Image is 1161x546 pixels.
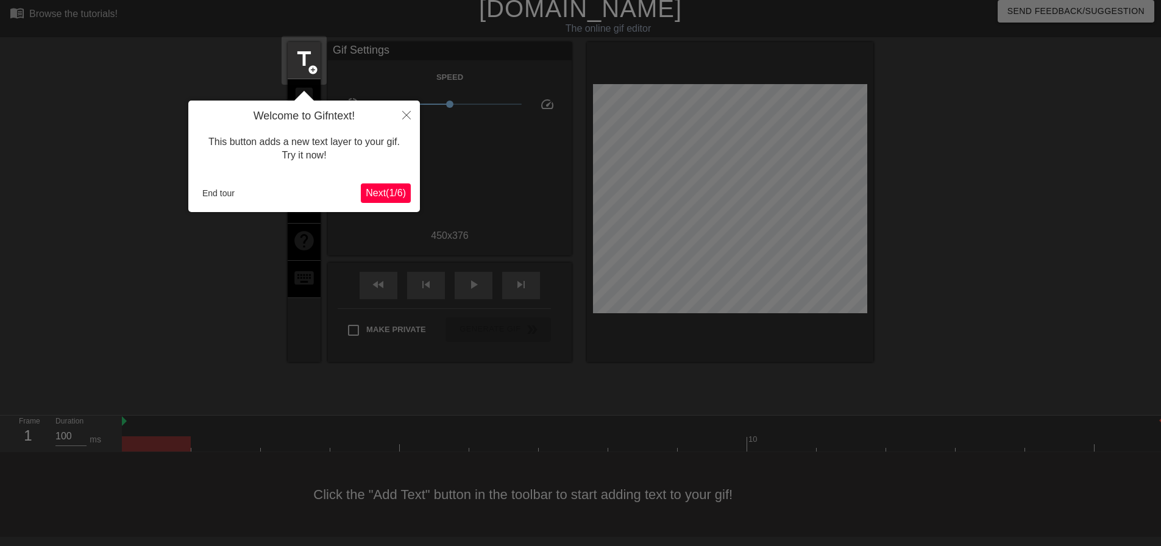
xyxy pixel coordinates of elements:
[197,110,411,123] h4: Welcome to Gifntext!
[361,183,411,203] button: Next
[197,123,411,175] div: This button adds a new text layer to your gif. Try it now!
[393,101,420,129] button: Close
[197,184,240,202] button: End tour
[366,188,406,198] span: Next ( 1 / 6 )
